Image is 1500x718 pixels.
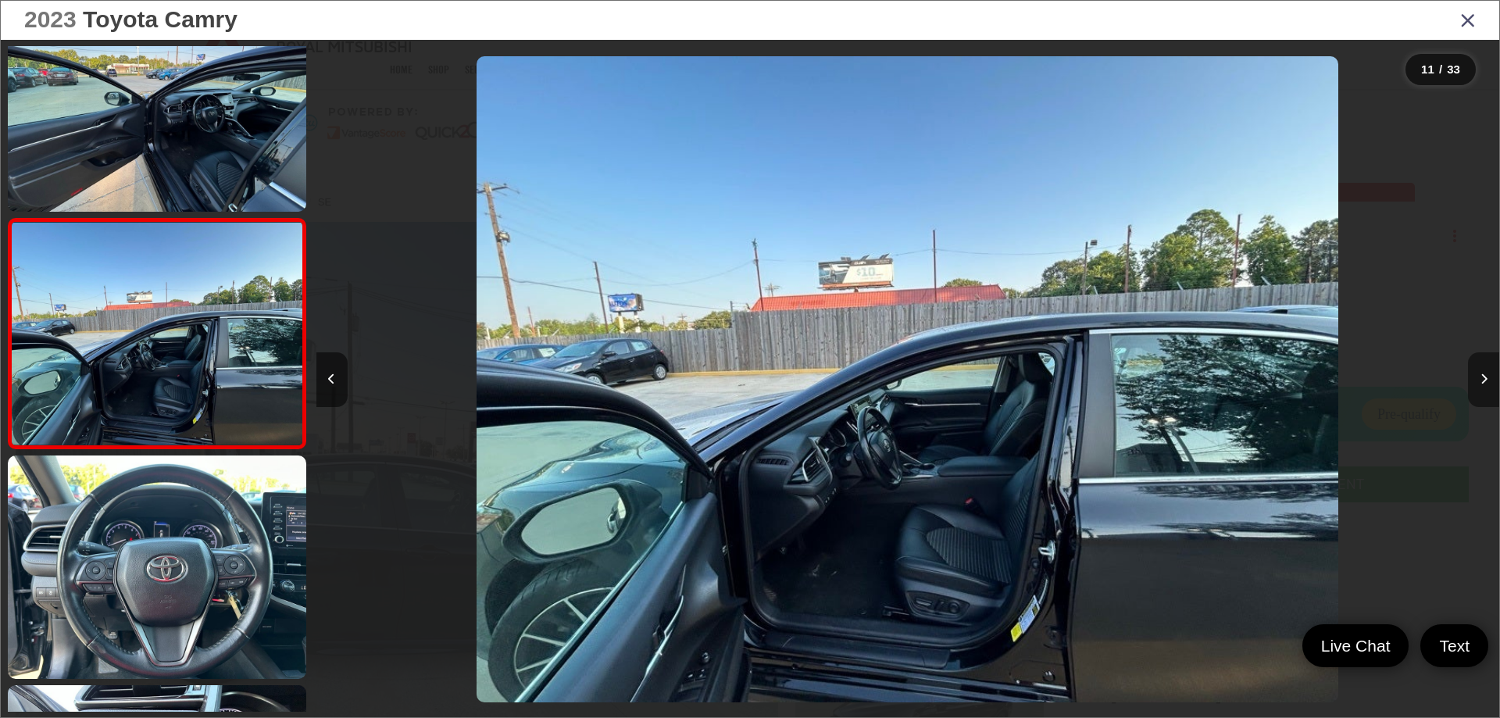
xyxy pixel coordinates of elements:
span: Text [1431,635,1477,656]
i: Close gallery [1460,9,1476,30]
div: 2023 Toyota Camry SE 10 [316,56,1499,702]
img: 2023 Toyota Camry SE [5,453,309,681]
a: Text [1420,624,1488,667]
a: Live Chat [1302,624,1409,667]
button: Previous image [316,352,348,407]
span: / [1437,64,1444,75]
span: Live Chat [1313,635,1398,656]
span: 2023 [24,6,77,32]
span: 33 [1447,63,1460,76]
span: Toyota Camry [83,6,237,32]
img: 2023 Toyota Camry SE [9,223,305,445]
span: 11 [1421,63,1434,76]
img: 2023 Toyota Camry SE [477,56,1338,702]
button: Next image [1468,352,1499,407]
